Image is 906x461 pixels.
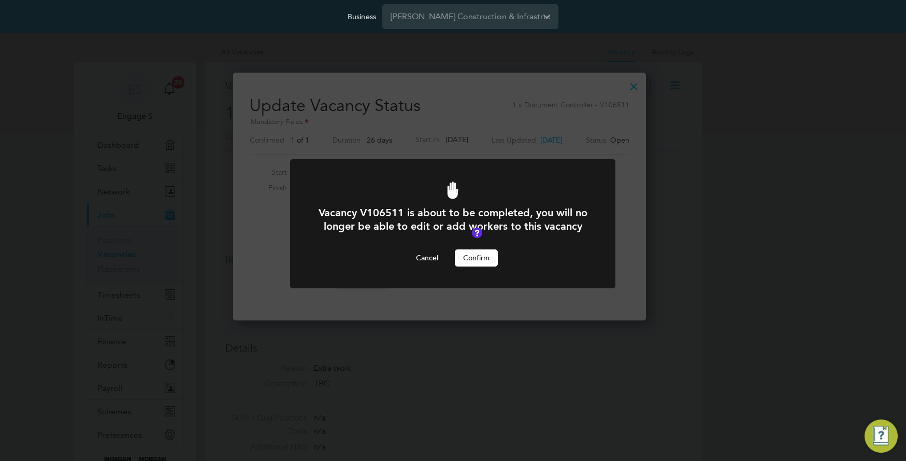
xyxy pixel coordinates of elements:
label: Business [348,12,376,21]
h1: Vacancy V106511 is about to be completed, you will no longer be able to edit or add workers to th... [318,206,587,233]
button: Vacancy Status Definitions [472,228,482,238]
button: Cancel [408,249,447,266]
button: Confirm [455,249,498,266]
button: Engage Resource Center [865,420,898,453]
